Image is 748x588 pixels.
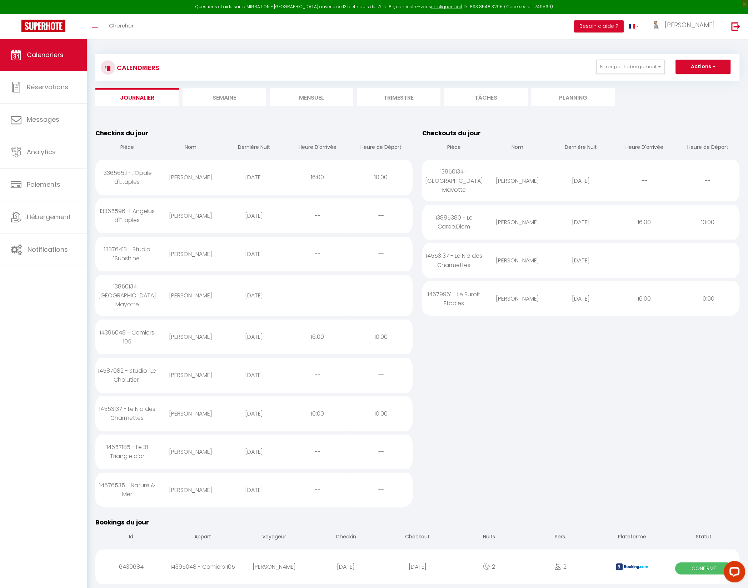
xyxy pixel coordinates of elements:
div: -- [676,249,739,272]
div: [PERSON_NAME] [485,249,549,272]
th: Statut [668,527,739,548]
div: 16:00 [613,287,676,310]
span: Analytics [27,147,56,156]
div: 6439684 [95,555,167,578]
div: -- [286,284,349,307]
span: Réservations [27,82,68,91]
li: Journalier [95,88,179,106]
div: [DATE] [382,555,453,578]
div: -- [286,478,349,502]
div: 13850134 -[GEOGRAPHIC_DATA] Mayotte [422,160,486,201]
div: 14395048 - Camiers 105 [167,555,238,578]
h3: CALENDRIERS [115,60,159,76]
div: [PERSON_NAME] [159,440,223,463]
div: -- [349,363,413,387]
th: Nuits [453,527,525,548]
div: [PERSON_NAME] [159,284,223,307]
div: [PERSON_NAME] [159,325,223,348]
div: [PERSON_NAME] [159,204,223,227]
div: -- [349,242,413,266]
li: Tâches [444,88,528,106]
div: [DATE] [549,249,613,272]
li: Mensuel [270,88,353,106]
button: Actions [675,60,730,74]
div: [DATE] [549,287,613,310]
a: Chercher [104,14,139,39]
th: Checkin [310,527,382,548]
div: 13365652 · L’Opale d'Etaples [95,161,159,194]
div: 10:00 [349,325,413,348]
iframe: LiveChat chat widget [718,558,748,588]
div: [DATE] [222,402,286,425]
div: [PERSON_NAME] [159,242,223,266]
div: [PERSON_NAME] [159,166,223,189]
span: [PERSON_NAME] [665,20,715,29]
div: 14679961 - Le Suroit Etaples [422,283,486,315]
li: Planning [531,88,615,106]
div: -- [286,440,349,463]
div: [DATE] [222,478,286,502]
th: Heure D'arrivée [286,138,349,158]
div: 10:00 [349,166,413,189]
div: 13850134 -[GEOGRAPHIC_DATA] Mayotte [95,275,159,316]
div: [PERSON_NAME] [159,402,223,425]
span: Notifications [28,245,68,254]
th: Heure de Départ [349,138,413,158]
button: Besoin d'aide ? [574,20,624,32]
button: Filtrer par hébergement [596,60,665,74]
div: 10:00 [676,211,739,234]
span: Messages [27,115,59,124]
img: Super Booking [21,20,65,32]
span: Calendriers [27,50,64,59]
div: 14553137 - Le Nid des Charmettes [422,244,486,276]
div: [DATE] [222,242,286,266]
span: Paiements [27,180,60,189]
div: 16:00 [286,325,349,348]
div: 14553137 - Le Nid des Charmettes [95,397,159,429]
th: Dernière Nuit [549,138,613,158]
th: Checkout [382,527,453,548]
div: 13365596 · L'Angelus d'Etaples [95,200,159,232]
div: [DATE] [549,169,613,192]
div: [PERSON_NAME] [239,555,310,578]
th: Id [95,527,167,548]
div: -- [349,440,413,463]
img: ... [649,20,660,30]
div: -- [349,284,413,307]
div: [PERSON_NAME] [485,287,549,310]
th: Pièce [422,138,486,158]
div: [DATE] [549,211,613,234]
div: [PERSON_NAME] [159,478,223,502]
div: -- [286,204,349,227]
div: 14676535 - Nature & Mer [95,474,159,506]
img: booking2.png [616,563,648,570]
div: [DATE] [222,166,286,189]
span: Chercher [109,22,134,29]
div: 13376413 - Studio "Sunshine" [95,238,159,270]
div: 14657185 - Le 31 Triangle d’or [95,436,159,468]
div: 16:00 [286,166,349,189]
span: Hébergement [27,212,71,221]
div: 16:00 [286,402,349,425]
div: -- [676,169,739,192]
div: [DATE] [222,325,286,348]
div: -- [349,204,413,227]
div: 2 [525,555,596,578]
div: -- [286,363,349,387]
th: Heure de Départ [676,138,739,158]
th: Heure D'arrivée [613,138,676,158]
div: [PERSON_NAME] [159,363,223,387]
span: Checkouts du jour [422,129,481,137]
a: ... [PERSON_NAME] [644,14,724,39]
div: 16:00 [613,211,676,234]
span: Checkins du jour [95,129,149,137]
div: -- [613,249,676,272]
th: Pers. [525,527,596,548]
div: [DATE] [222,363,286,387]
div: -- [349,478,413,502]
a: en cliquant ici [431,4,461,10]
div: [DATE] [222,284,286,307]
div: 10:00 [349,402,413,425]
li: Semaine [183,88,266,106]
